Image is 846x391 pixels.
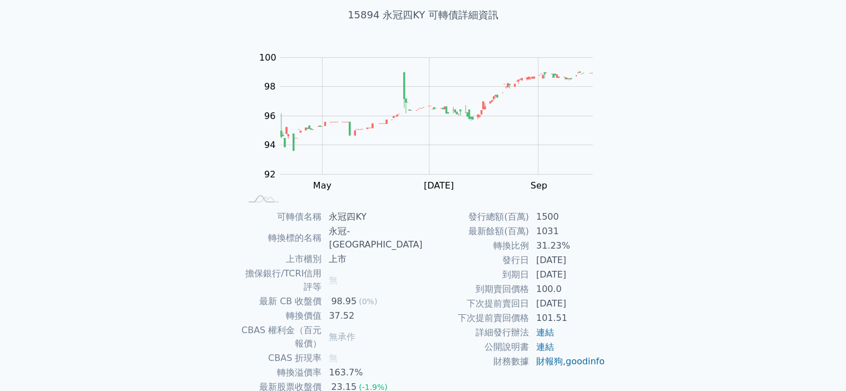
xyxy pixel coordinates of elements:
td: 1500 [530,210,606,224]
td: 上市 [322,252,423,266]
span: (0%) [359,297,377,306]
td: CBAS 權利金（百元報價） [241,323,323,351]
td: 100.0 [530,282,606,296]
td: [DATE] [530,296,606,311]
td: CBAS 折現率 [241,351,323,365]
td: 詳細發行辦法 [423,325,530,340]
td: 下次提前賣回價格 [423,311,530,325]
td: 31.23% [530,239,606,253]
td: 到期賣回價格 [423,282,530,296]
td: 可轉債名稱 [241,210,323,224]
td: 財務數據 [423,354,530,369]
td: 轉換溢價率 [241,365,323,380]
td: 發行總額(百萬) [423,210,530,224]
td: 1031 [530,224,606,239]
td: 37.52 [322,309,423,323]
td: 永冠四KY [322,210,423,224]
td: [DATE] [530,268,606,282]
a: 連結 [536,327,554,338]
g: Chart [253,52,609,191]
td: 最新餘額(百萬) [423,224,530,239]
tspan: 98 [264,81,275,92]
td: 到期日 [423,268,530,282]
td: 上市櫃別 [241,252,323,266]
td: 轉換價值 [241,309,323,323]
td: 最新 CB 收盤價 [241,294,323,309]
span: 無承作 [329,331,355,342]
td: 163.7% [322,365,423,380]
tspan: 100 [259,52,276,63]
td: [DATE] [530,253,606,268]
a: 財報狗 [536,356,563,367]
td: 擔保銀行/TCRI信用評等 [241,266,323,294]
tspan: Sep [531,180,547,191]
tspan: [DATE] [424,180,454,191]
td: 101.51 [530,311,606,325]
a: 連結 [536,341,554,352]
a: goodinfo [566,356,605,367]
td: 轉換比例 [423,239,530,253]
div: 98.95 [329,295,359,308]
td: 下次提前賣回日 [423,296,530,311]
tspan: 94 [264,140,275,150]
tspan: 92 [264,169,275,180]
td: 發行日 [423,253,530,268]
tspan: 96 [264,111,275,121]
td: 公開說明書 [423,340,530,354]
span: 無 [329,353,338,363]
tspan: May [313,180,332,191]
span: 無 [329,275,338,285]
td: , [530,354,606,369]
h1: 15894 永冠四KY 可轉債詳細資訊 [227,7,619,23]
td: 轉換標的名稱 [241,224,323,252]
td: 永冠-[GEOGRAPHIC_DATA] [322,224,423,252]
